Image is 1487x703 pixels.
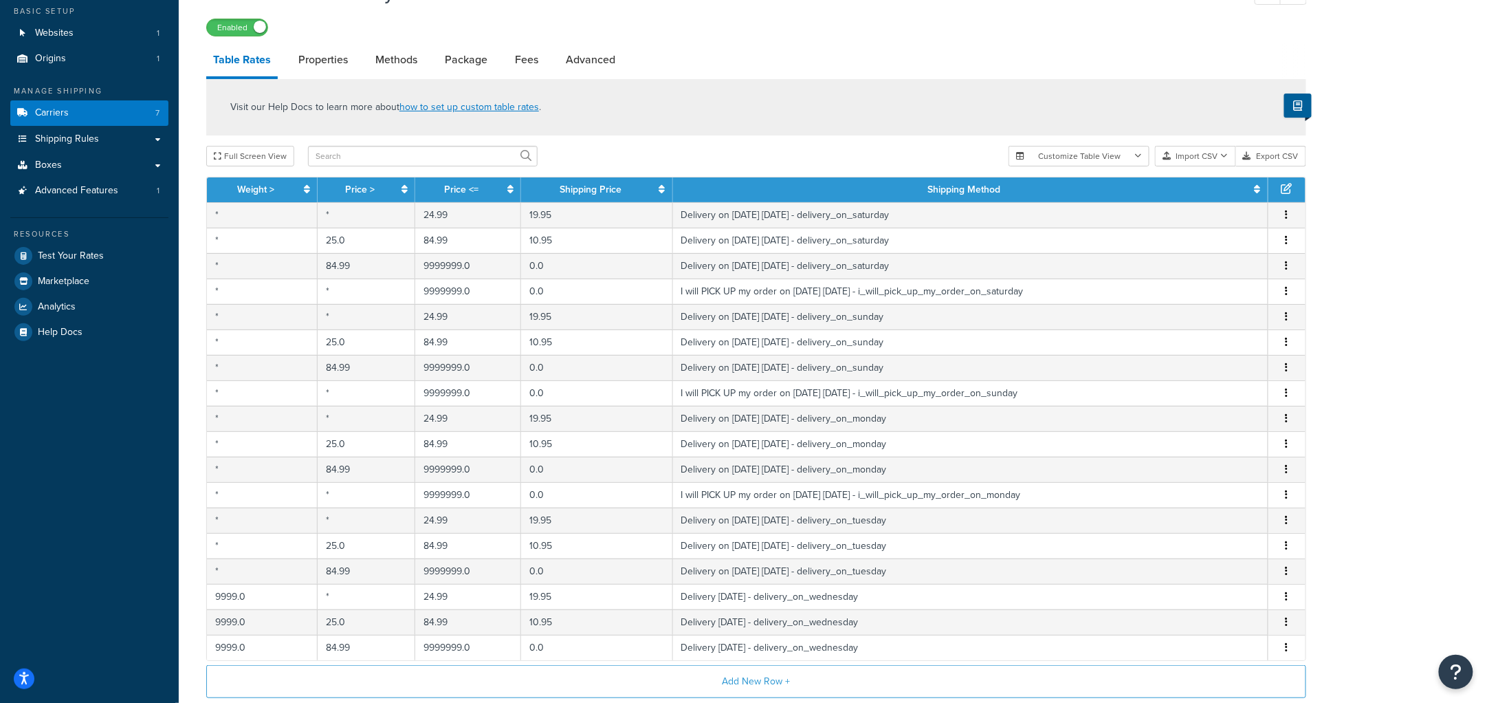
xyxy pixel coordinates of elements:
a: Boxes [10,153,168,178]
td: Delivery on [DATE] [DATE] - delivery_on_sunday [673,355,1268,380]
a: Shipping Rules [10,127,168,152]
td: 0.0 [521,457,672,482]
span: Boxes [35,160,62,171]
a: Test Your Rates [10,244,168,268]
a: Advanced [559,43,622,76]
a: Carriers7 [10,100,168,126]
span: Marketplace [38,276,89,288]
button: Export CSV [1236,146,1306,166]
td: 24.99 [415,304,521,329]
a: Fees [508,43,545,76]
td: Delivery on [DATE] [DATE] - delivery_on_monday [673,406,1268,431]
td: 10.95 [521,533,672,559]
span: 1 [157,53,159,65]
td: 0.0 [521,380,672,406]
a: Weight > [237,182,274,197]
td: 84.99 [318,253,415,279]
span: Origins [35,53,66,65]
td: 0.0 [521,482,672,508]
span: Help Docs [38,327,82,338]
td: 9999.0 [207,635,318,660]
a: Origins1 [10,46,168,72]
td: 0.0 [521,355,672,380]
td: 0.0 [521,253,672,279]
td: 0.0 [521,279,672,304]
span: Advanced Features [35,185,118,197]
td: 9999999.0 [415,559,521,584]
td: 84.99 [415,431,521,457]
td: I will PICK UP my order on [DATE] [DATE] - i_will_pick_up_my_order_on_sunday [673,380,1268,406]
td: 9999.0 [207,584,318,609]
span: Carriers [35,107,69,119]
td: 10.95 [521,228,672,253]
a: Package [438,43,494,76]
li: Carriers [10,100,168,126]
td: 19.95 [521,202,672,228]
td: 25.0 [318,228,415,253]
label: Enabled [207,19,267,36]
td: 84.99 [415,329,521,355]
td: 0.0 [521,559,672,584]
td: 25.0 [318,533,415,559]
span: Analytics [38,301,76,313]
td: 24.99 [415,406,521,431]
a: Marketplace [10,269,168,294]
td: Delivery on [DATE] [DATE] - delivery_on_monday [673,457,1268,482]
td: 9999999.0 [415,635,521,660]
td: Delivery on [DATE] [DATE] - delivery_on_tuesday [673,533,1268,559]
td: 0.0 [521,635,672,660]
li: Advanced Features [10,178,168,204]
a: Shipping Price [560,182,621,197]
button: Import CSV [1155,146,1236,166]
td: 84.99 [415,609,521,635]
span: Websites [35,28,74,39]
td: 84.99 [415,533,521,559]
a: Analytics [10,294,168,319]
td: 84.99 [318,635,415,660]
td: Delivery on [DATE] [DATE] - delivery_on_tuesday [673,508,1268,533]
input: Search [308,146,538,166]
div: Basic Setup [10,6,168,17]
td: 9999.0 [207,609,318,635]
td: Delivery [DATE] - delivery_on_wednesday [673,635,1268,660]
button: Open Resource Center [1439,655,1473,689]
div: Manage Shipping [10,85,168,97]
p: Visit our Help Docs to learn more about . [230,100,541,115]
td: I will PICK UP my order on [DATE] [DATE] - i_will_pick_up_my_order_on_saturday [673,279,1268,304]
td: 25.0 [318,609,415,635]
td: 84.99 [318,559,415,584]
td: 25.0 [318,431,415,457]
td: Delivery on [DATE] [DATE] - delivery_on_saturday [673,253,1268,279]
a: Properties [291,43,355,76]
a: Websites1 [10,21,168,46]
td: 9999999.0 [415,380,521,406]
td: 19.95 [521,584,672,609]
a: Price <= [445,182,479,197]
a: Advanced Features1 [10,178,168,204]
td: 84.99 [318,457,415,482]
td: 19.95 [521,508,672,533]
td: Delivery on [DATE] [DATE] - delivery_on_sunday [673,304,1268,329]
td: 9999999.0 [415,482,521,508]
a: Price > [345,182,375,197]
td: 10.95 [521,609,672,635]
span: 1 [157,28,159,39]
td: I will PICK UP my order on [DATE] [DATE] - i_will_pick_up_my_order_on_monday [673,482,1268,508]
span: Test Your Rates [38,250,104,262]
li: Websites [10,21,168,46]
td: 19.95 [521,406,672,431]
span: 1 [157,185,159,197]
td: Delivery on [DATE] [DATE] - delivery_on_saturday [673,228,1268,253]
a: Methods [368,43,424,76]
td: Delivery on [DATE] [DATE] - delivery_on_saturday [673,202,1268,228]
a: Help Docs [10,320,168,345]
td: 19.95 [521,304,672,329]
button: Customize Table View [1009,146,1149,166]
td: 9999999.0 [415,355,521,380]
div: Resources [10,228,168,240]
